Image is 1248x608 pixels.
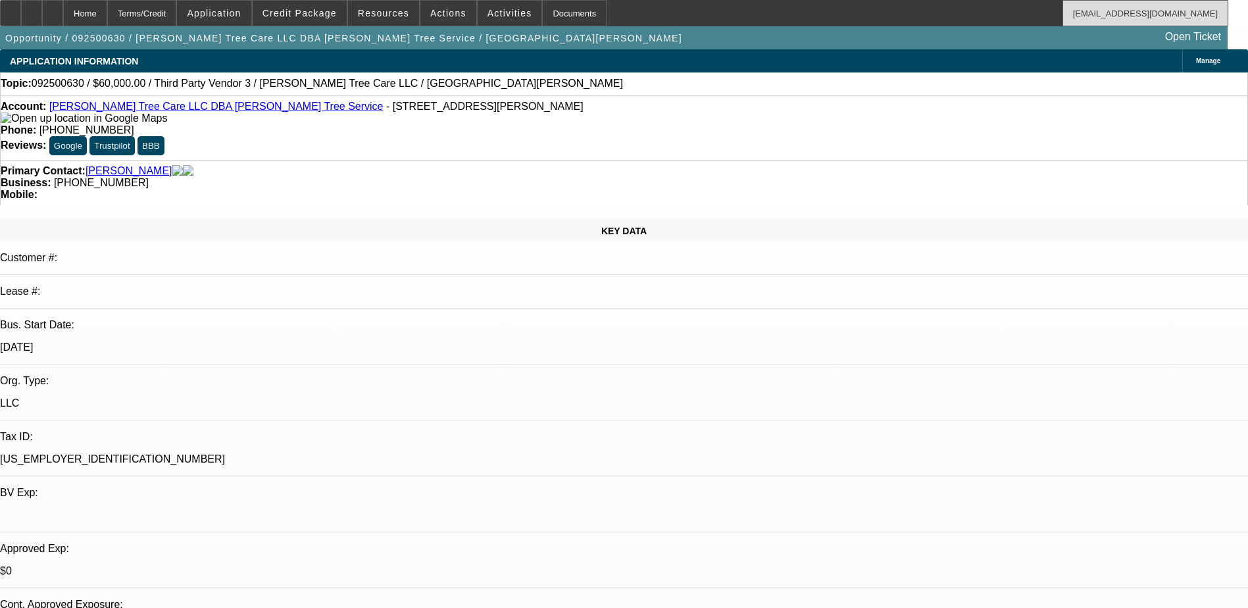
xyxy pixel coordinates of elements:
[1,113,167,124] img: Open up location in Google Maps
[1,78,32,89] strong: Topic:
[430,8,466,18] span: Actions
[1,189,37,200] strong: Mobile:
[1160,26,1226,48] a: Open Ticket
[172,165,183,177] img: facebook-icon.png
[420,1,476,26] button: Actions
[487,8,532,18] span: Activities
[1,113,167,124] a: View Google Maps
[1,177,51,188] strong: Business:
[183,165,193,177] img: linkedin-icon.png
[5,33,682,43] span: Opportunity / 092500630 / [PERSON_NAME] Tree Care LLC DBA [PERSON_NAME] Tree Service / [GEOGRAPHI...
[253,1,347,26] button: Credit Package
[89,136,134,155] button: Trustpilot
[1,101,46,112] strong: Account:
[49,136,87,155] button: Google
[478,1,542,26] button: Activities
[49,101,384,112] a: [PERSON_NAME] Tree Care LLC DBA [PERSON_NAME] Tree Service
[262,8,337,18] span: Credit Package
[1,165,86,177] strong: Primary Contact:
[187,8,241,18] span: Application
[1,139,46,151] strong: Reviews:
[137,136,164,155] button: BBB
[54,177,149,188] span: [PHONE_NUMBER]
[177,1,251,26] button: Application
[39,124,134,136] span: [PHONE_NUMBER]
[10,56,138,66] span: APPLICATION INFORMATION
[86,165,172,177] a: [PERSON_NAME]
[358,8,409,18] span: Resources
[348,1,419,26] button: Resources
[32,78,623,89] span: 092500630 / $60,000.00 / Third Party Vendor 3 / [PERSON_NAME] Tree Care LLC / [GEOGRAPHIC_DATA][P...
[601,226,647,236] span: KEY DATA
[386,101,584,112] span: - [STREET_ADDRESS][PERSON_NAME]
[1,124,36,136] strong: Phone:
[1196,57,1220,64] span: Manage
